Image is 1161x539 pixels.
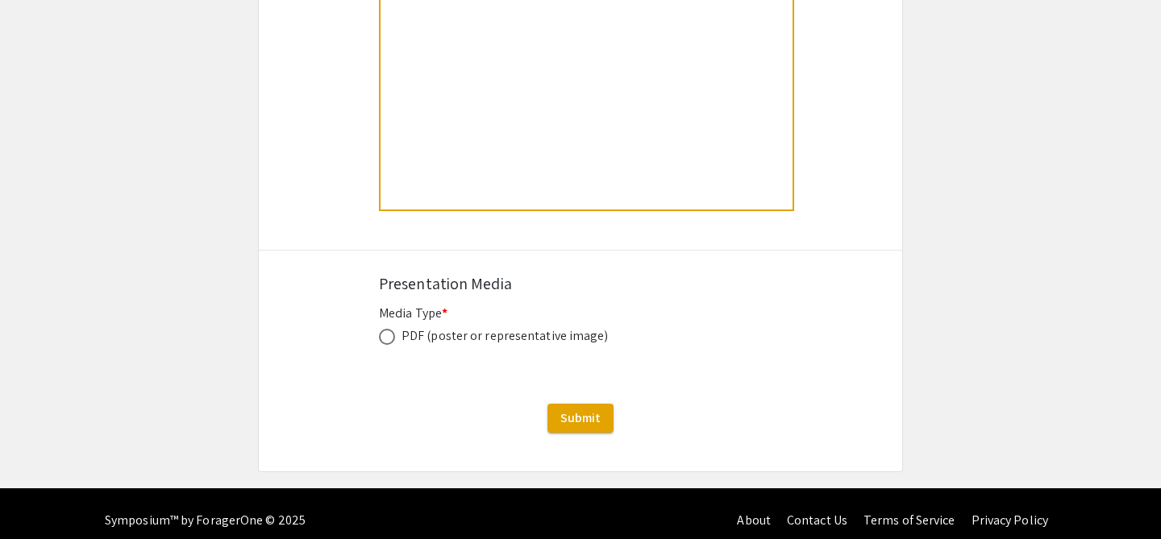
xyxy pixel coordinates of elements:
[12,466,69,527] iframe: Chat
[737,512,771,529] a: About
[787,512,847,529] a: Contact Us
[402,326,609,346] div: PDF (poster or representative image)
[547,404,614,433] button: Submit
[560,409,601,426] span: Submit
[379,272,782,296] div: Presentation Media
[972,512,1048,529] a: Privacy Policy
[379,305,447,321] mat-label: Media Type
[863,512,955,529] a: Terms of Service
